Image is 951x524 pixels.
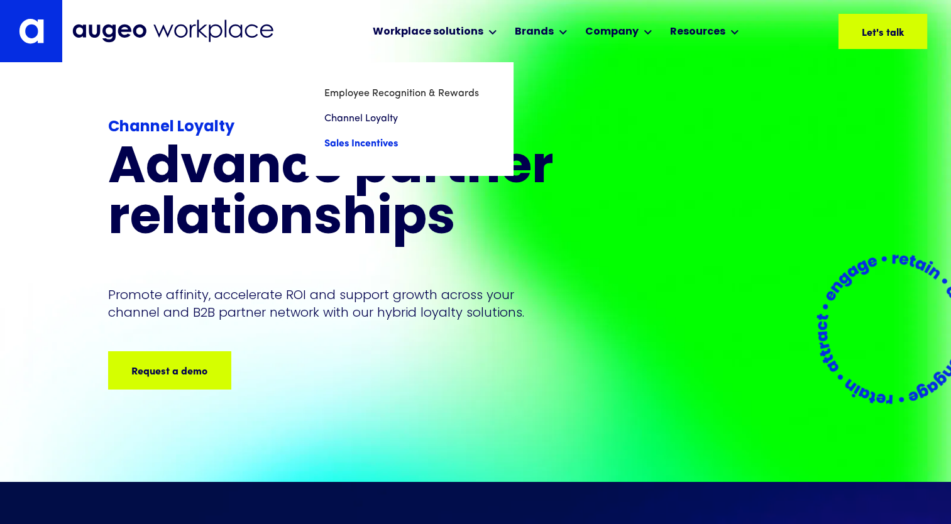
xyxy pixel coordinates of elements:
[19,18,44,44] img: Augeo's "a" monogram decorative logo in white.
[373,25,483,40] div: Workplace solutions
[585,25,639,40] div: Company
[305,62,513,175] nav: Workplace solutions
[838,14,927,49] a: Let's talk
[324,106,494,131] a: Channel Loyalty
[324,81,494,106] a: Employee Recognition & Rewards
[72,19,273,43] img: Augeo Workplace business unit full logo in mignight blue.
[515,25,554,40] div: Brands
[324,131,494,156] a: Sales Incentives
[670,25,725,40] div: Resources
